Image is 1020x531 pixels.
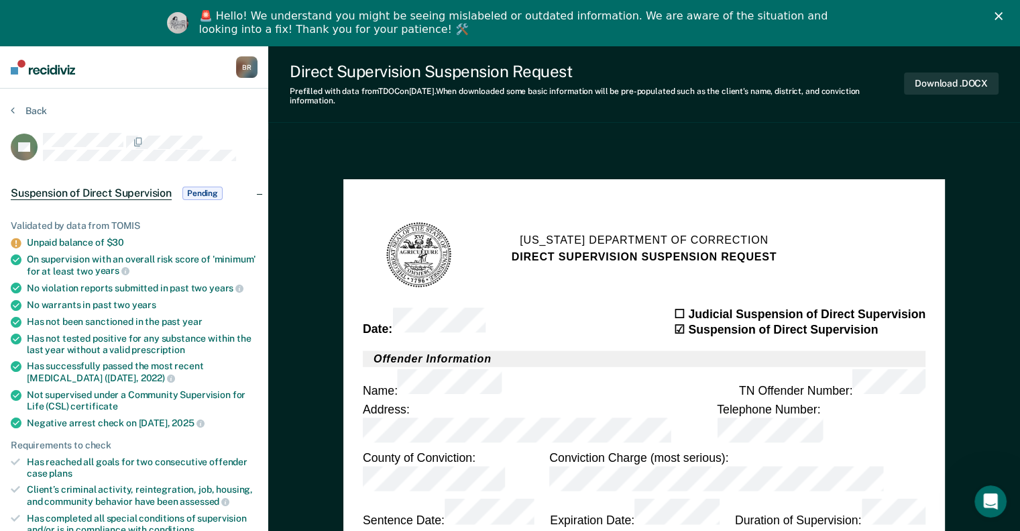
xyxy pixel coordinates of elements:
img: Profile image for Kim [167,12,188,34]
span: prescription [131,344,184,355]
button: Download .DOCX [904,73,999,95]
div: Has not tested positive for any substance within the last year without a valid [27,333,258,356]
div: No warrants in past two [27,299,258,311]
div: Requirements to check [11,440,258,451]
span: plans [49,468,72,479]
span: years [95,265,129,276]
span: year [182,316,202,327]
img: Recidiviz [11,60,75,75]
button: Back [11,105,47,117]
span: assessed [180,496,229,507]
h2: Offender Information [363,350,925,367]
div: Has successfully passed the most recent [MEDICAL_DATA] ([DATE], [27,360,258,383]
div: Duration of Supervision : [735,499,925,528]
div: Expiration Date : [550,499,719,528]
div: No violation reports submitted in past two [27,282,258,294]
h1: [US_STATE] Department of Correction [520,232,769,248]
div: Name : [363,369,502,397]
div: Not supervised under a Community Supervision for Life (CSL) [27,389,258,412]
button: BR [236,56,258,78]
span: Suspension of Direct Supervision [11,187,172,200]
span: 2022) [141,373,175,383]
div: Telephone Number : [717,401,925,446]
div: Client’s criminal activity, reintegration, job, housing, and community behavior have been [27,484,258,507]
div: Direct Supervision Suspension Request [290,62,904,81]
div: On supervision with an overall risk score of 'minimum' for at least two [27,254,258,277]
div: Unpaid balance of $30 [27,237,258,248]
div: Has not been sanctioned in the past [27,316,258,328]
div: Sentence Date : [363,499,534,528]
span: years [209,283,243,293]
div: Conviction Charge (most serious) : [549,450,925,495]
div: County of Conviction : [363,450,549,495]
div: B R [236,56,258,78]
div: ☑ Suspension of Direct Supervision [674,322,925,337]
div: Validated by data from TOMIS [11,220,258,232]
div: Prefilled with data from TDOC on [DATE] . When downloaded some basic information will be pre-popu... [290,87,904,106]
div: Has reached all goals for two consecutive offender case [27,456,258,479]
span: certificate [70,401,117,412]
div: Date : [363,307,486,336]
span: Pending [182,187,223,200]
div: Negative arrest check on [DATE], [27,417,258,429]
span: years [132,299,156,310]
div: Address : [363,401,717,446]
div: TN Offender Number : [739,369,925,397]
div: ☐ Judicial Suspension of Direct Supervision [674,306,925,322]
div: 🚨 Hello! We understand you might be seeing mislabeled or outdated information. We are aware of th... [199,9,832,36]
iframe: Intercom live chat [974,485,1007,518]
h2: DIRECT SUPERVISION SUSPENSION REQUEST [512,248,777,264]
div: Close [995,12,1008,20]
span: 2025 [172,418,204,428]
